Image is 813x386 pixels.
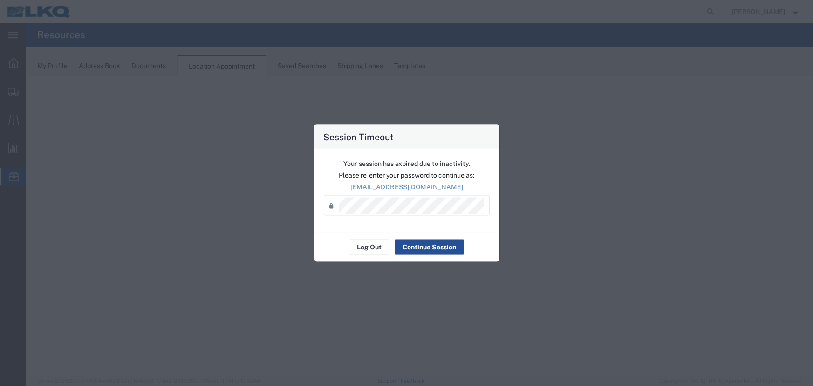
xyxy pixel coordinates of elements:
p: [EMAIL_ADDRESS][DOMAIN_NAME] [324,182,490,192]
h4: Session Timeout [323,130,394,144]
p: Please re-enter your password to continue as: [324,171,490,180]
p: Your session has expired due to inactivity. [324,159,490,169]
button: Continue Session [395,240,464,255]
button: Log Out [349,240,389,255]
